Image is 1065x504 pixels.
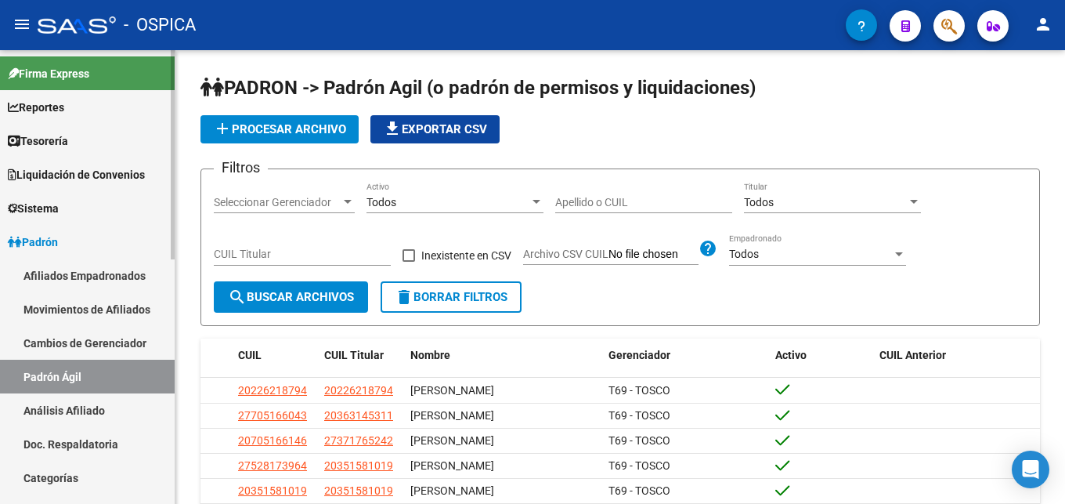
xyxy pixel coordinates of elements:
span: Sistema [8,200,59,217]
mat-icon: help [699,239,717,258]
datatable-header-cell: CUIL Anterior [873,339,1040,372]
span: CUIL Titular [324,349,384,361]
span: Exportar CSV [383,122,487,136]
div: Open Intercom Messenger [1012,451,1049,488]
span: Reportes [8,99,64,116]
span: T69 - TOSCO [608,459,670,472]
mat-icon: file_download [383,119,402,138]
span: 20351581019 [324,484,393,497]
span: Tesorería [8,132,68,150]
span: Buscar Archivos [228,290,354,304]
span: 20705166146 [238,434,307,447]
span: Gerenciador [608,349,670,361]
mat-icon: delete [395,288,413,306]
datatable-header-cell: Nombre [404,339,602,372]
span: PADRON -> Padrón Agil (o padrón de permisos y liquidaciones) [200,77,756,99]
span: 20363145311 [324,409,393,422]
span: Seleccionar Gerenciador [214,196,341,209]
span: 27528173964 [238,459,307,472]
mat-icon: add [213,119,232,138]
span: 20226218794 [238,384,307,397]
span: 27705166043 [238,409,307,422]
mat-icon: search [228,288,247,306]
span: [PERSON_NAME] [410,434,494,447]
span: T69 - TOSCO [608,484,670,497]
span: Todos [729,248,759,260]
span: Archivo CSV CUIL [523,248,608,260]
span: Nombre [410,349,450,361]
span: Activo [775,349,807,361]
button: Buscar Archivos [214,281,368,313]
span: T69 - TOSCO [608,409,670,422]
span: [PERSON_NAME] [410,459,494,472]
span: Liquidación de Convenios [8,166,145,183]
span: CUIL Anterior [879,349,946,361]
datatable-header-cell: CUIL [232,339,318,372]
button: Procesar archivo [200,115,359,143]
h3: Filtros [214,157,268,179]
mat-icon: menu [13,15,31,34]
span: [PERSON_NAME] [410,484,494,497]
span: Todos [744,196,774,208]
span: Procesar archivo [213,122,346,136]
span: - OSPICA [124,8,196,42]
span: Padrón [8,234,58,251]
span: Borrar Filtros [395,290,507,304]
datatable-header-cell: Gerenciador [602,339,769,372]
span: CUIL [238,349,262,361]
span: 20226218794 [324,384,393,397]
span: Todos [366,196,396,208]
span: Inexistente en CSV [421,246,511,265]
span: 20351581019 [324,459,393,472]
span: Firma Express [8,65,89,82]
span: 20351581019 [238,484,307,497]
button: Borrar Filtros [381,281,522,313]
span: T69 - TOSCO [608,384,670,397]
datatable-header-cell: Activo [769,339,873,372]
button: Exportar CSV [370,115,500,143]
span: [PERSON_NAME] [410,384,494,397]
datatable-header-cell: CUIL Titular [318,339,404,372]
span: [PERSON_NAME] [410,409,494,422]
span: T69 - TOSCO [608,434,670,447]
span: 27371765242 [324,434,393,447]
input: Archivo CSV CUIL [608,248,699,262]
mat-icon: person [1034,15,1052,34]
